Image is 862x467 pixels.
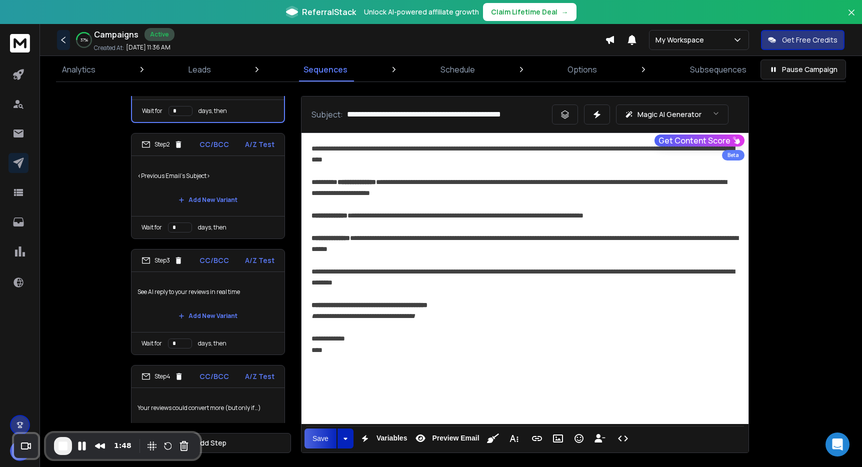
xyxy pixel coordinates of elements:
p: Subsequences [690,63,746,75]
button: Clean HTML [483,428,502,448]
div: Open Intercom Messenger [825,432,849,456]
a: Sequences [297,57,353,81]
p: My Workspace [655,35,708,45]
p: Schedule [440,63,475,75]
li: Step2CC/BCCA/Z Test<Previous Email's Subject>Add New VariantWait fordays, then [131,133,285,239]
p: days, then [198,339,226,347]
p: days, then [198,223,226,231]
button: Magic AI Generator [616,104,728,124]
p: [DATE] 11:36 AM [126,43,170,51]
p: Your reviews could convert more (but only if…) [137,394,278,422]
button: G [10,441,30,461]
p: <Previous Email's Subject> [137,162,278,190]
button: Insert Link (⌘K) [527,428,546,448]
p: A/Z Test [245,371,274,381]
div: Beta [722,150,744,160]
a: Subsequences [684,57,752,81]
p: A/Z Test [245,139,274,149]
p: See AI reply to your reviews in real time [137,278,278,306]
button: Variables [355,428,409,448]
button: Insert Image (⌘P) [548,428,567,448]
button: More Text [504,428,523,448]
h1: Campaigns [94,28,138,40]
div: Step 2 [141,140,183,149]
button: Code View [613,428,632,448]
button: Add Step [131,433,291,453]
p: Unlock AI-powered affiliate growth [364,7,479,17]
button: Get Free Credits [761,30,844,50]
p: Wait for [141,339,162,347]
p: Sequences [303,63,347,75]
button: Insert Unsubscribe Link [590,428,609,448]
button: Save [304,428,336,448]
button: Pause Campaign [760,59,846,79]
p: days, then [198,107,227,115]
div: Step 3 [141,256,183,265]
p: CC/BCC [199,139,229,149]
p: Options [567,63,597,75]
p: Get Free Credits [782,35,837,45]
a: Schedule [434,57,481,81]
p: Magic AI Generator [637,109,701,119]
p: Wait for [141,223,162,231]
button: Add New Variant [170,422,245,442]
button: Preview Email [411,428,481,448]
span: Variables [374,434,409,442]
button: Add New Variant [170,190,245,210]
div: Active [144,28,174,41]
p: Subject: [311,108,343,120]
a: Leads [182,57,217,81]
button: Emoticons [569,428,588,448]
button: Close banner [845,6,858,30]
p: Wait for [142,107,162,115]
a: Options [561,57,603,81]
span: → [561,7,568,17]
span: ReferralStack [302,6,356,18]
li: Step3CC/BCCA/Z TestSee AI reply to your reviews in real timeAdd New VariantWait fordays, then [131,249,285,355]
p: CC/BCC [199,371,229,381]
button: Add New Variant [170,306,245,326]
p: CC/BCC [199,255,229,265]
p: Analytics [62,63,95,75]
li: Step4CC/BCCA/Z TestYour reviews could convert more (but only if…)Add New Variant [131,365,285,448]
button: Get Content Score [654,134,744,146]
p: A/Z Test [245,255,274,265]
p: 37 % [80,37,88,43]
button: Claim Lifetime Deal→ [483,3,576,21]
span: Preview Email [430,434,481,442]
p: Created At: [94,44,124,52]
p: Leads [188,63,211,75]
a: Analytics [56,57,101,81]
div: Step 4 [141,372,183,381]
